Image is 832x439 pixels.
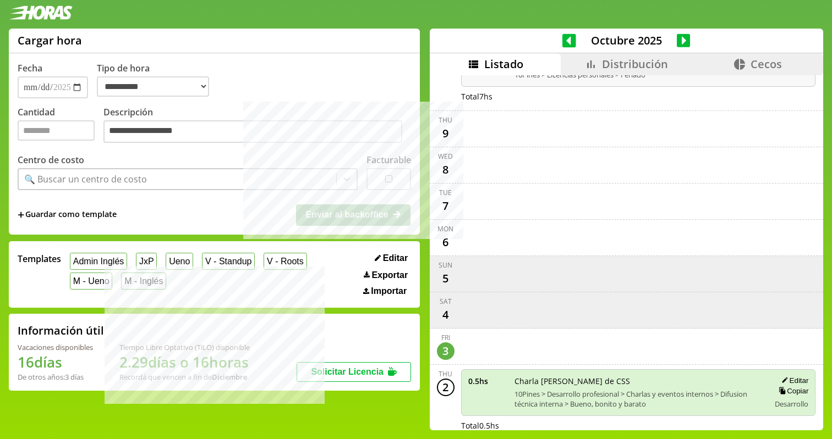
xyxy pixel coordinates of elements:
[461,91,816,102] div: Total 7 hs
[18,120,95,141] input: Cantidad
[437,197,455,215] div: 7
[383,253,408,263] span: Editar
[103,120,402,143] textarea: Descripción
[18,154,84,166] label: Centro de costo
[439,260,452,270] div: Sun
[121,273,166,290] button: M - Inglés
[438,152,453,161] div: Wed
[264,253,306,270] button: V - Roots
[70,253,127,270] button: Admin Inglés
[437,125,455,142] div: 9
[437,224,453,234] div: Mon
[371,253,411,264] button: Editar
[484,57,523,71] span: Listado
[430,75,823,429] div: scrollable content
[18,352,93,372] h1: 16 días
[18,209,117,221] span: +Guardar como template
[437,379,455,396] div: 2
[439,115,452,125] div: Thu
[514,376,763,386] span: Charla [PERSON_NAME] de CSS
[119,352,250,372] h1: 2.29 días o 16 horas
[360,270,411,281] button: Exportar
[18,209,24,221] span: +
[514,389,763,409] span: 10Pines > Desarrollo profesional > Charlas y eventos internos > Difusion técnica interna > Bueno,...
[775,386,808,396] button: Copiar
[202,253,255,270] button: V - Standup
[437,270,455,287] div: 5
[437,306,455,324] div: 4
[371,270,408,280] span: Exportar
[311,367,384,376] span: Solicitar Licencia
[437,234,455,251] div: 6
[9,5,73,20] img: logotipo
[371,286,407,296] span: Importar
[18,372,93,382] div: De otros años: 3 días
[366,154,411,166] label: Facturable
[18,323,104,338] h2: Información útil
[119,342,250,352] div: Tiempo Libre Optativo (TiLO) disponible
[440,297,452,306] div: Sat
[437,161,455,179] div: 8
[437,342,455,360] div: 3
[514,70,751,80] span: 10Pines > Licencias personales > Feriado
[18,342,93,352] div: Vacaciones disponibles
[119,372,250,382] div: Recordá que vencen a fin de
[775,399,808,409] span: Desarrollo
[97,76,209,97] select: Tipo de hora
[602,57,668,71] span: Distribución
[576,33,677,48] span: Octubre 2025
[18,106,103,146] label: Cantidad
[18,62,42,74] label: Fecha
[468,376,507,386] span: 0.5 hs
[778,376,808,385] button: Editar
[439,188,452,197] div: Tue
[441,333,450,342] div: Fri
[212,372,247,382] b: Diciembre
[24,173,147,185] div: 🔍 Buscar un centro de costo
[18,33,82,48] h1: Cargar hora
[18,253,61,265] span: Templates
[297,362,411,382] button: Solicitar Licencia
[97,62,218,98] label: Tipo de hora
[70,273,112,290] button: M - Ueno
[166,253,193,270] button: Ueno
[439,369,452,379] div: Thu
[136,253,157,270] button: JxP
[103,106,411,146] label: Descripción
[751,57,782,71] span: Cecos
[461,420,816,431] div: Total 0.5 hs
